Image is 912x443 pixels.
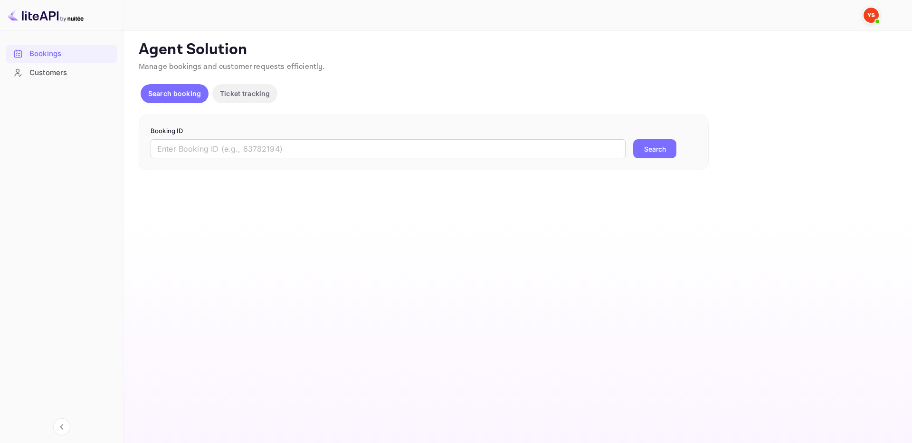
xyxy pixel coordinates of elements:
img: Yandex Support [864,8,879,23]
button: Collapse navigation [53,418,70,435]
div: Customers [29,67,113,78]
div: Bookings [6,45,117,63]
p: Agent Solution [139,40,895,59]
input: Enter Booking ID (e.g., 63782194) [151,139,626,158]
span: Manage bookings and customer requests efficiently. [139,62,325,72]
button: Search [633,139,676,158]
div: Bookings [29,48,113,59]
p: Booking ID [151,126,697,136]
div: Customers [6,64,117,82]
p: Search booking [148,88,201,98]
p: Ticket tracking [220,88,270,98]
img: LiteAPI logo [8,8,84,23]
a: Bookings [6,45,117,62]
a: Customers [6,64,117,81]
